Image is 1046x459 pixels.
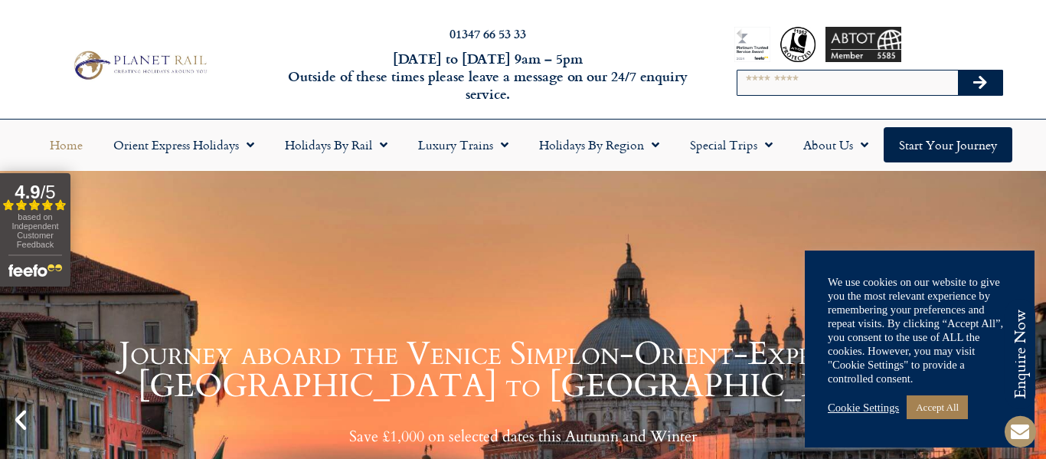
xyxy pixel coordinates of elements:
a: Accept All [907,395,968,419]
a: Luxury Trains [403,127,524,162]
a: Start your Journey [884,127,1012,162]
a: About Us [788,127,884,162]
a: Special Trips [675,127,788,162]
div: We use cookies on our website to give you the most relevant experience by remembering your prefer... [828,275,1012,385]
p: Save £1,000 on selected dates this Autumn and Winter [38,427,1008,446]
h6: [DATE] to [DATE] 9am – 5pm Outside of these times please leave a message on our 24/7 enquiry serv... [283,50,693,103]
div: Previous slide [8,407,34,433]
a: Holidays by Rail [270,127,403,162]
button: Search [958,70,1002,95]
a: Cookie Settings [828,401,899,415]
a: 01347 66 53 33 [449,25,526,42]
nav: Menu [8,127,1038,162]
h1: Journey aboard the Venice Simplon-Orient-Express from [GEOGRAPHIC_DATA] to [GEOGRAPHIC_DATA] [38,338,1008,402]
img: Planet Rail Train Holidays Logo [68,48,211,83]
a: Orient Express Holidays [98,127,270,162]
a: Holidays by Region [524,127,675,162]
a: Home [34,127,98,162]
